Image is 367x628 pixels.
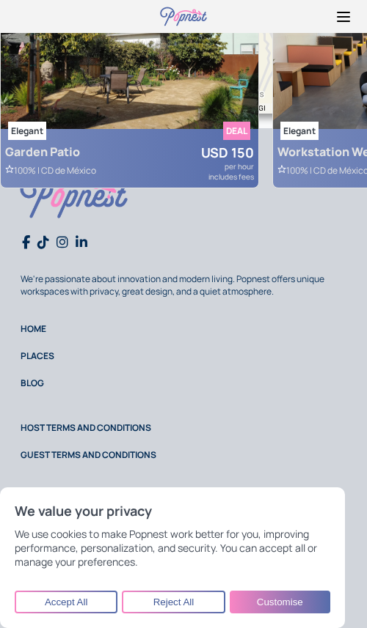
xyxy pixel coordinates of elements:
a: HOST TERMS AND CONDITIONS [21,421,151,434]
strong: Elegant [11,125,43,137]
span: 100% | CD de México [14,164,96,177]
div: We use cookies to make Popnest work better for you, improving performance, personalization, and s... [15,527,330,569]
strong: We value your privacy [15,502,152,520]
a: GUEST TERMS AND CONDITIONS [21,448,156,461]
div: per hour [167,161,255,171]
strong: DEAL [226,125,247,137]
button: Accept All [15,591,117,613]
button: Reject All [122,591,225,613]
a: BLOG [21,377,44,389]
strong: USD 150 [201,144,254,161]
img: Foto 1 [15,158,133,234]
button: Customise [230,591,330,613]
a: PLACES [21,350,54,362]
a: HOME [21,322,46,335]
p: We're passionate about innovation and modern living. Popnest offers unique workspaces with privac... [15,265,352,305]
div: Garden Patio [5,144,80,160]
strong: Elegant [283,125,316,137]
div: includes fees [167,171,255,182]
